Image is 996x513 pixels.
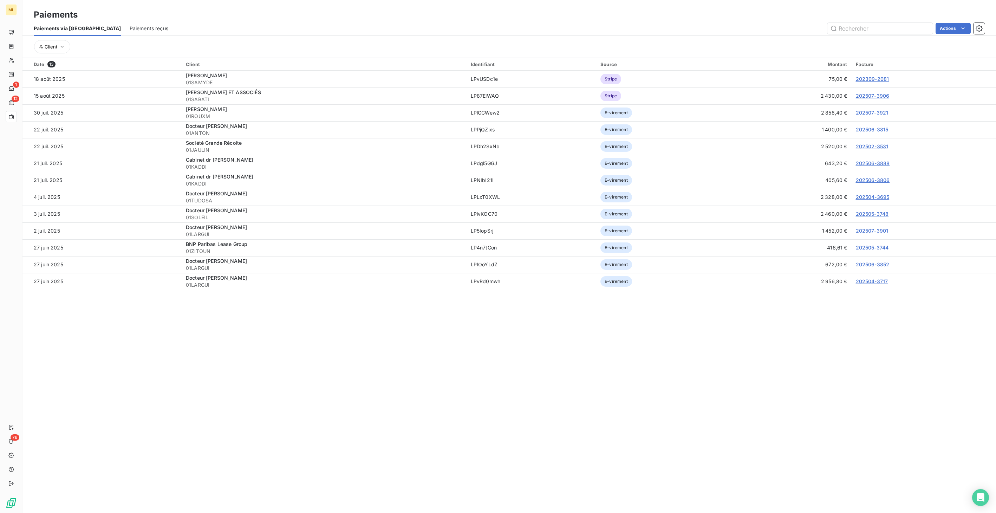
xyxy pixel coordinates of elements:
[186,72,227,78] span: [PERSON_NAME]
[732,104,851,121] td: 2 858,40 €
[856,126,888,132] a: 202506-3815
[22,239,182,256] td: 27 juin 2025
[186,265,462,272] span: 01LARGUI
[467,155,597,172] td: LPdgl5GGJ
[600,108,632,118] span: E-virement
[467,121,597,138] td: LPPjQZixs
[856,93,890,99] a: 202507-3906
[467,256,597,273] td: LPIOoYLdZ
[467,172,597,189] td: LPNIbI21I
[600,259,632,270] span: E-virement
[732,121,851,138] td: 1 400,00 €
[600,242,632,253] span: E-virement
[467,87,597,104] td: LP87ElWAQ
[732,206,851,222] td: 2 460,00 €
[22,71,182,87] td: 18 août 2025
[600,91,621,101] span: Stripe
[600,226,632,236] span: E-virement
[186,96,462,103] span: 01SABATI
[467,206,597,222] td: LPivKOC70
[186,174,254,180] span: Cabinet dr [PERSON_NAME]
[856,245,889,251] a: 202505-3744
[186,106,227,112] span: [PERSON_NAME]
[22,273,182,290] td: 27 juin 2025
[471,61,592,67] div: Identifiant
[186,275,247,281] span: Docteur [PERSON_NAME]
[856,76,889,82] a: 202309-2081
[22,206,182,222] td: 3 juil. 2025
[186,214,462,221] span: 01SOLEIL
[186,157,254,163] span: Cabinet dr [PERSON_NAME]
[600,74,621,84] span: Stripe
[467,104,597,121] td: LPlGCWew2
[467,138,597,155] td: LPDh2SxNb
[22,104,182,121] td: 30 juil. 2025
[186,231,462,238] span: 01LARGUI
[22,172,182,189] td: 21 juil. 2025
[186,140,242,146] span: Société Grande Récolte
[6,83,17,94] a: 1
[34,25,121,32] span: Paiements via [GEOGRAPHIC_DATA]
[186,147,462,154] span: 01JAULIN
[186,190,247,196] span: Docteur [PERSON_NAME]
[186,130,462,137] span: 01ANTON
[22,256,182,273] td: 27 juin 2025
[186,79,462,86] span: 01SAMYDE
[467,239,597,256] td: LP4n7tCon
[856,228,888,234] a: 202507-3901
[45,44,57,50] span: Client
[732,172,851,189] td: 405,60 €
[186,89,261,95] span: [PERSON_NAME] ET ASSOCIÉS
[6,97,17,108] a: 12
[732,155,851,172] td: 643,20 €
[600,61,728,67] div: Source
[600,124,632,135] span: E-virement
[856,194,890,200] a: 202504-3695
[856,110,888,116] a: 202507-3921
[186,224,247,230] span: Docteur [PERSON_NAME]
[856,61,992,67] div: Facture
[47,61,56,67] span: 13
[467,189,597,206] td: LPLxT0XWL
[186,258,247,264] span: Docteur [PERSON_NAME]
[600,192,632,202] span: E-virement
[736,61,847,67] div: Montant
[130,25,168,32] span: Paiements reçus
[600,209,632,219] span: E-virement
[22,121,182,138] td: 22 juil. 2025
[732,87,851,104] td: 2 430,00 €
[467,71,597,87] td: LPvUSDc1e
[22,87,182,104] td: 15 août 2025
[856,160,890,166] a: 202506-3888
[186,248,462,255] span: 01ZITOUN
[186,113,462,120] span: 01ROUXM
[732,71,851,87] td: 75,00 €
[600,158,632,169] span: E-virement
[22,155,182,172] td: 21 juil. 2025
[186,207,247,213] span: Docteur [PERSON_NAME]
[467,222,597,239] td: LP5IopSrj
[34,8,78,21] h3: Paiements
[856,143,888,149] a: 202502-3531
[600,141,632,152] span: E-virement
[22,222,182,239] td: 2 juil. 2025
[186,123,247,129] span: Docteur [PERSON_NAME]
[732,189,851,206] td: 2 328,00 €
[732,222,851,239] td: 1 452,00 €
[13,82,19,88] span: 1
[732,273,851,290] td: 2 956,80 €
[6,498,17,509] img: Logo LeanPay
[186,180,462,187] span: 01KADDI
[34,40,70,53] button: Client
[856,177,890,183] a: 202506-3806
[856,261,890,267] a: 202506-3852
[732,138,851,155] td: 2 520,00 €
[467,273,597,290] td: LPvRd0mwh
[186,197,462,204] span: 01TUDOSA
[22,189,182,206] td: 4 juil. 2025
[11,434,19,441] span: 76
[827,23,933,34] input: Rechercher
[856,211,889,217] a: 202505-3748
[936,23,971,34] button: Actions
[972,489,989,506] div: Open Intercom Messenger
